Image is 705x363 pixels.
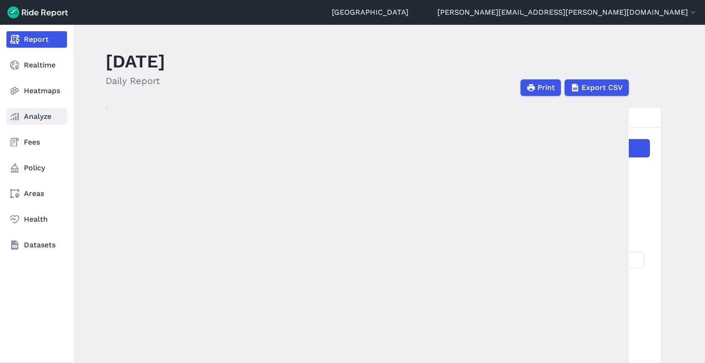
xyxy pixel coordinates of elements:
[106,74,165,88] h2: Daily Report
[6,185,67,202] a: Areas
[6,31,67,48] a: Report
[6,108,67,125] a: Analyze
[6,237,67,253] a: Datasets
[7,6,68,18] img: Ride Report
[6,160,67,176] a: Policy
[582,82,623,93] span: Export CSV
[6,57,67,73] a: Realtime
[332,7,408,18] a: [GEOGRAPHIC_DATA]
[106,49,165,74] h1: [DATE]
[565,79,629,96] button: Export CSV
[537,82,555,93] span: Print
[6,83,67,99] a: Heatmaps
[437,7,698,18] button: [PERSON_NAME][EMAIL_ADDRESS][PERSON_NAME][DOMAIN_NAME]
[520,79,561,96] button: Print
[6,134,67,151] a: Fees
[6,211,67,228] a: Health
